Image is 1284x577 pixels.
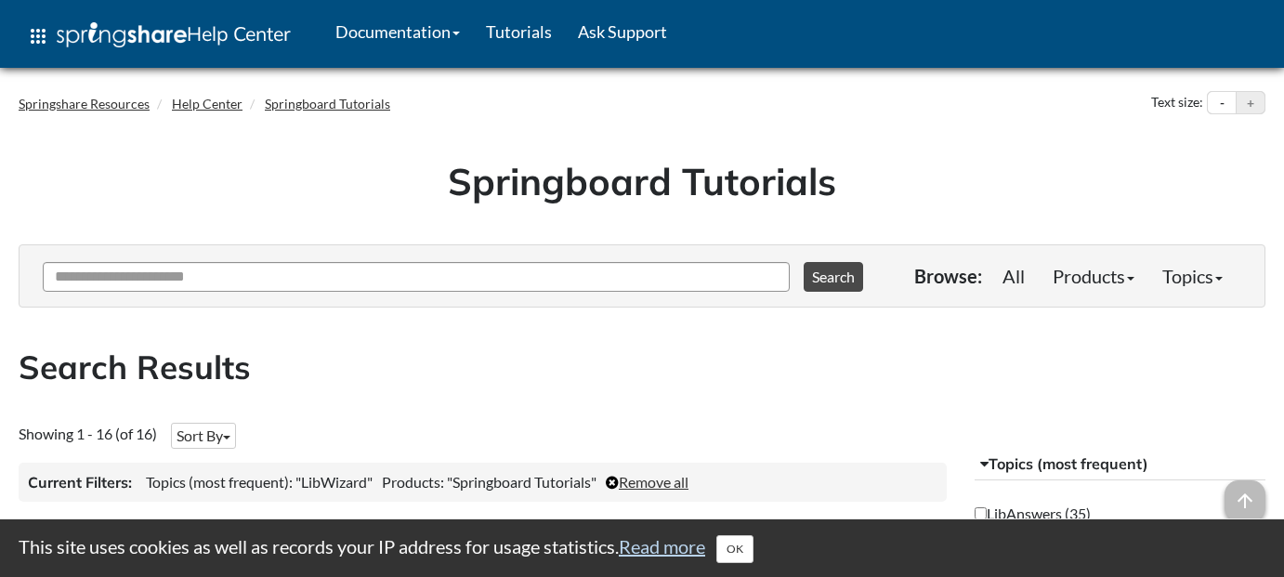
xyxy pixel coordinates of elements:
span: "Springboard Tutorials" [447,473,596,491]
a: Tutorials [473,8,565,55]
a: Remove all [606,473,688,491]
button: Sort By [171,423,236,449]
span: apps [27,25,49,47]
div: Text size: [1147,91,1207,115]
button: Topics (most frequent) [975,448,1265,481]
img: Springshare [57,22,187,47]
span: Topics (most frequent): [146,473,293,491]
a: All [989,257,1039,295]
label: LibAnswers (35) [975,504,1091,524]
h2: Search Results [19,345,1265,390]
h3: Current Filters [28,472,132,492]
a: Ask Support [565,8,680,55]
a: Help Center [172,96,242,111]
a: arrow_upward [1225,482,1265,505]
span: Products: [382,473,444,491]
span: "LibWizard" [295,473,373,491]
a: Springboard Tutorials [265,96,390,111]
a: apps Help Center [14,8,304,64]
button: Search [804,262,863,292]
button: Increase text size [1237,92,1264,114]
h1: Springboard Tutorials [33,155,1251,207]
button: Close [716,535,753,563]
input: LibAnswers (35) [975,507,987,519]
a: Documentation [322,8,473,55]
a: Topics [1148,257,1237,295]
span: Showing 1 - 16 (of 16) [19,425,157,442]
span: Help Center [187,21,291,46]
a: Read more [619,535,705,557]
a: Springshare Resources [19,96,150,111]
button: Decrease text size [1208,92,1236,114]
span: arrow_upward [1225,480,1265,521]
a: Products [1039,257,1148,295]
p: Browse: [914,263,982,289]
